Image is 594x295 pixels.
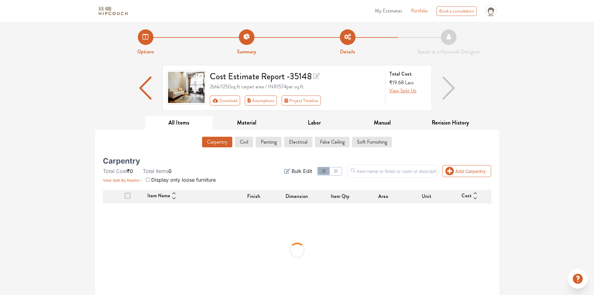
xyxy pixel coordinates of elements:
button: Project Timeline [282,96,321,106]
button: Painting [256,137,282,147]
div: First group [210,96,326,106]
strong: Details [340,48,355,55]
span: Area [378,193,388,200]
span: Unit [422,193,431,200]
button: Material [213,116,281,130]
span: Item Name [147,192,170,201]
button: Assumptions [245,96,277,106]
button: Labor [281,116,349,130]
button: Revision History [416,116,484,130]
button: Soft Furnishing [352,137,392,147]
img: gallery [167,70,206,105]
span: Total Items [143,168,168,174]
button: Civil [235,137,253,147]
li: 0 [143,167,171,175]
span: Bulk Edit [292,167,312,175]
div: Book a consultation [437,6,477,16]
strong: Total Cost: [389,70,427,78]
span: Item Qty [331,193,349,200]
span: Finish [247,193,260,200]
span: My Estimates [375,7,402,14]
img: arrow right [442,76,455,100]
span: Display only loose furniture [151,177,216,183]
strong: Speak to a Hipcouch Designer [417,48,480,55]
a: Portfolio [411,7,428,15]
span: Cost [461,192,471,201]
button: Manual [348,116,416,130]
span: ₹19.68 [389,79,404,86]
button: False Ceiling [315,137,350,147]
img: arrow left [139,76,152,100]
div: 2bhk / 1250 sq.ft carpet area / INR 1574 per sq.ft. [210,83,381,91]
span: View Split Up [389,87,417,94]
h5: Carpentry [103,159,140,164]
button: View Split Up [389,87,417,95]
input: Item name or finish or room or description [347,165,437,178]
div: Toolbar with button groups [210,96,381,106]
span: ₹0 [127,168,133,174]
button: View Split By Rooms [103,175,142,184]
h3: Cost Estimate Report - 35148 [210,70,381,82]
span: Dimension [286,193,308,200]
span: logo-horizontal.svg [98,4,129,18]
button: Electrical [284,137,312,147]
span: Lacs [405,79,414,86]
button: Download [210,96,240,106]
button: Bulk Edit [284,167,312,175]
img: logo-horizontal.svg [98,6,129,17]
strong: Summary [237,48,256,55]
span: View Split By Rooms [103,178,139,183]
strong: Options [137,48,154,55]
button: Carpentry [202,137,232,147]
button: All Items [145,116,213,130]
span: Total Cost [103,168,127,174]
button: Add Carpentry [442,165,491,177]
